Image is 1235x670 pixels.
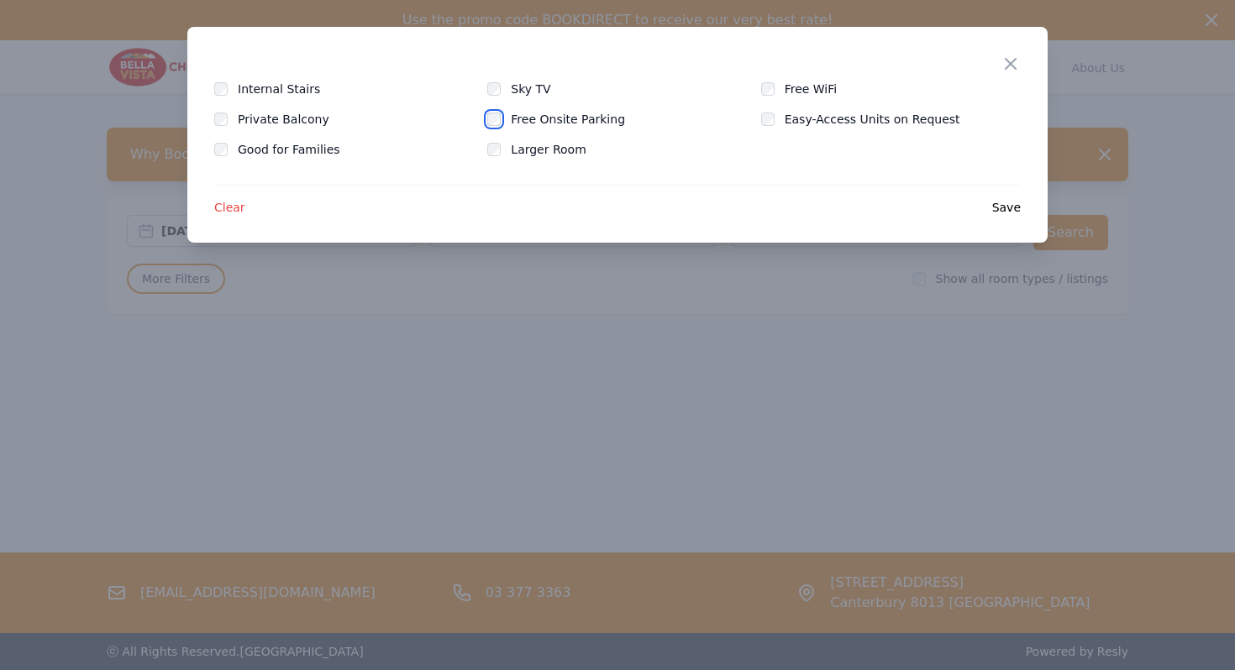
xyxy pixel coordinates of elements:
[992,199,1021,216] span: Save
[238,81,340,97] label: Internal Stairs
[511,141,606,158] label: Larger Room
[214,199,245,216] span: Clear
[785,81,858,97] label: Free WiFi
[238,111,349,128] label: Private Balcony
[785,111,980,128] label: Easy-Access Units on Request
[238,141,360,158] label: Good for Families
[511,111,645,128] label: Free Onsite Parking
[511,81,570,97] label: Sky TV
